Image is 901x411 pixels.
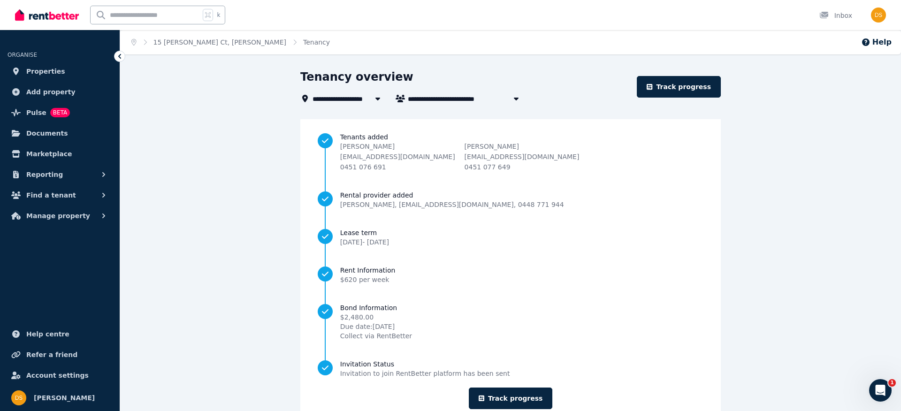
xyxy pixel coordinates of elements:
span: Marketplace [26,148,72,160]
span: k [217,11,220,19]
img: Dan Spasojevic [871,8,886,23]
button: Reporting [8,165,112,184]
a: Marketplace [8,145,112,163]
button: Manage property [8,206,112,225]
a: Refer a friend [8,345,112,364]
span: 0451 076 691 [340,163,386,171]
span: Documents [26,128,68,139]
a: PulseBETA [8,103,112,122]
span: Properties [26,66,65,77]
span: Lease term [340,228,389,237]
span: Invitation Status [340,359,510,369]
span: Invitation to join RentBetter platform has been sent [340,369,510,378]
span: Tenancy [303,38,330,47]
span: [DATE] - [DATE] [340,238,389,246]
span: Rent Information [340,266,396,275]
a: Rent Information$620 per week [318,266,703,284]
span: [PERSON_NAME] , [EMAIL_ADDRESS][DOMAIN_NAME] , 0448 771 944 [340,200,564,209]
span: Bond Information [340,303,412,312]
span: Tenants added [340,132,703,142]
div: Inbox [819,11,852,20]
a: Track progress [469,388,553,409]
span: Reporting [26,169,63,180]
span: $620 per week [340,276,389,283]
a: Documents [8,124,112,143]
span: Pulse [26,107,46,118]
span: Refer a friend [26,349,77,360]
p: [EMAIL_ADDRESS][DOMAIN_NAME] [465,152,580,161]
span: ORGANISE [8,52,37,58]
img: Dan Spasojevic [11,390,26,405]
span: 1 [888,379,896,387]
a: Bond Information$2,480.00Due date:[DATE]Collect via RentBetter [318,303,703,341]
span: 0451 077 649 [465,163,511,171]
nav: Breadcrumb [120,30,341,54]
a: Tenants added[PERSON_NAME][EMAIL_ADDRESS][DOMAIN_NAME]0451 076 691[PERSON_NAME][EMAIL_ADDRESS][DO... [318,132,703,172]
a: Invitation StatusInvitation to join RentBetter platform has been sent [318,359,703,378]
span: Add property [26,86,76,98]
a: Help centre [8,325,112,343]
img: RentBetter [15,8,79,22]
span: Account settings [26,370,89,381]
p: [PERSON_NAME] [340,142,455,151]
p: [EMAIL_ADDRESS][DOMAIN_NAME] [340,152,455,161]
span: Collect via RentBetter [340,331,412,341]
span: [PERSON_NAME] [34,392,95,403]
iframe: Intercom live chat [869,379,892,402]
a: Account settings [8,366,112,385]
p: [PERSON_NAME] [465,142,580,151]
a: Add property [8,83,112,101]
a: Properties [8,62,112,81]
span: Help centre [26,328,69,340]
button: Find a tenant [8,186,112,205]
span: BETA [50,108,70,117]
nav: Progress [318,132,703,378]
a: 15 [PERSON_NAME] Ct, [PERSON_NAME] [153,38,286,46]
a: Lease term[DATE]- [DATE] [318,228,703,247]
span: Manage property [26,210,90,221]
a: Track progress [637,76,721,98]
span: Find a tenant [26,190,76,201]
a: Rental provider added[PERSON_NAME], [EMAIL_ADDRESS][DOMAIN_NAME], 0448 771 944 [318,190,703,209]
span: Due date: [DATE] [340,322,412,331]
button: Help [861,37,892,48]
span: Rental provider added [340,190,564,200]
span: $2,480.00 [340,312,412,322]
h1: Tenancy overview [300,69,413,84]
